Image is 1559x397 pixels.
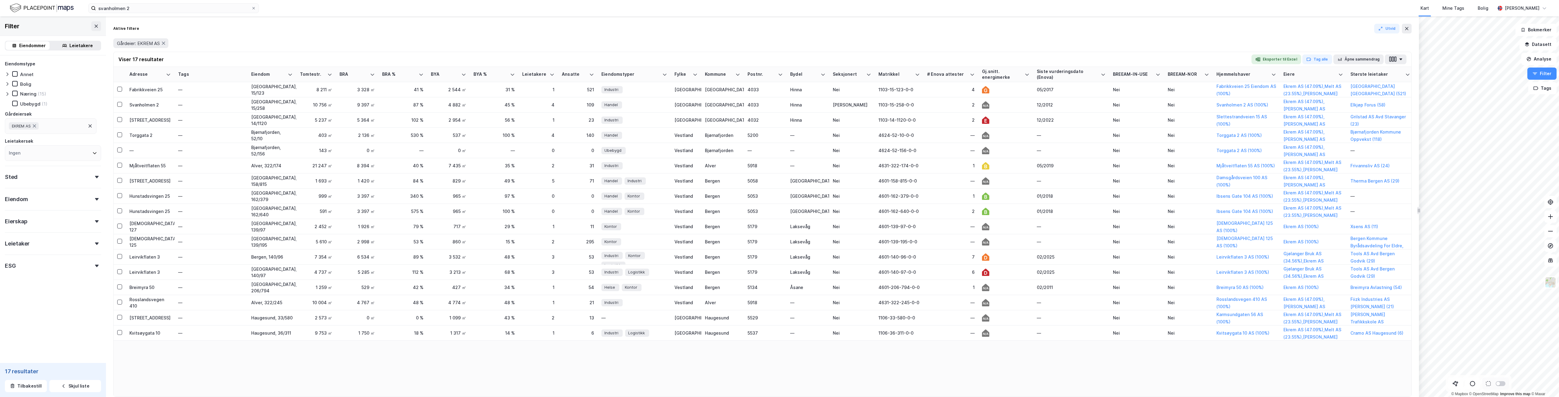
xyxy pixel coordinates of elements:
[300,102,332,108] div: 10 756 ㎡
[522,239,554,245] div: 2
[473,223,515,230] div: 29 %
[340,132,375,138] div: 2 136 ㎡
[12,124,31,128] span: EKREM AS
[748,147,783,154] div: —
[1037,117,1106,123] div: 12/2022
[522,117,554,123] div: 1
[382,208,424,214] div: 575 %
[1037,162,1106,169] div: 05/2019
[300,162,332,169] div: 21 247 ㎡
[878,239,920,245] div: 4601-139-195-0-0
[1037,208,1106,214] div: 01/2018
[340,193,375,199] div: 3 397 ㎡
[1113,132,1160,138] div: Nei
[748,71,776,77] div: Postnr.
[1420,5,1429,12] div: Kart
[431,132,466,138] div: 537 ㎡
[878,132,920,138] div: 4624-52-10-0-0
[340,239,375,245] div: 2 998 ㎡
[1037,69,1098,80] div: Siste vurderingsdato (Enova)
[1251,54,1301,64] button: Eksporter til Excel
[982,69,1022,80] div: Gj.snitt. energimerke
[1168,223,1209,230] div: Nei
[19,42,46,49] div: Eiendommer
[340,223,375,230] div: 1 926 ㎡
[473,71,508,77] div: BYA %
[878,71,913,77] div: Matrikkel
[1521,53,1557,65] button: Analyse
[340,178,375,184] div: 1 420 ㎡
[604,239,617,245] span: Kontor
[300,71,325,77] div: Tomtestr.
[705,132,740,138] div: Bjørnafjorden
[251,205,293,218] div: [GEOGRAPHIC_DATA], 162/640
[674,193,698,199] div: Vestland
[604,147,621,154] span: Ubebygd
[431,223,466,230] div: 717 ㎡
[705,239,740,245] div: Bergen
[604,208,618,214] span: Handel
[1113,117,1160,123] div: Nei
[1037,178,1106,184] div: —
[748,178,783,184] div: 5058
[1374,24,1400,33] button: Utvid
[628,193,640,199] span: Kontor
[129,147,171,154] div: —
[927,117,975,123] div: 2
[748,223,783,230] div: 5179
[674,208,698,214] div: Vestland
[382,117,424,123] div: 102 %
[1168,147,1209,154] div: Nei
[562,147,594,154] div: 0
[1168,208,1209,214] div: Nei
[562,162,594,169] div: 31
[878,117,920,123] div: 1103-14-1120-0-0
[178,146,244,155] div: —
[522,132,554,138] div: 4
[790,223,825,230] div: Laksevåg
[340,162,375,169] div: 8 394 ㎡
[601,71,660,77] div: Eiendomstyper
[833,147,871,154] div: Nei
[5,110,32,118] div: Gårdeiersøk
[927,71,967,77] div: # Enova attester
[251,235,293,248] div: [GEOGRAPHIC_DATA], 139/195
[1037,223,1106,230] div: —
[833,193,871,199] div: Nei
[1113,193,1160,199] div: Nei
[96,4,251,13] input: Søk på adresse, matrikkel, gårdeiere, leietakere eller personer
[604,162,618,169] span: Industri
[473,208,515,214] div: 100 %
[705,117,740,123] div: [GEOGRAPHIC_DATA]
[1168,162,1209,169] div: Nei
[118,56,164,63] div: Viser 17 resultater
[10,3,74,13] img: logo.f888ab2527a4732fd821a326f86c7f29.svg
[1216,71,1269,77] div: Hjemmelshaver
[833,102,871,108] div: [PERSON_NAME]
[748,162,783,169] div: 5918
[705,162,740,169] div: Alver
[604,102,618,108] span: Handel
[1113,102,1160,108] div: Nei
[790,117,825,123] div: Hinna
[178,191,244,201] div: —
[705,193,740,199] div: Bergen
[674,102,698,108] div: [GEOGRAPHIC_DATA]
[1519,38,1557,50] button: Datasett
[382,178,424,184] div: 84 %
[790,193,825,199] div: [GEOGRAPHIC_DATA]
[705,102,740,108] div: [GEOGRAPHIC_DATA]
[431,147,466,154] div: 0 ㎡
[129,235,171,248] div: [DEMOGRAPHIC_DATA] 125
[1505,5,1540,12] div: [PERSON_NAME]
[1350,147,1410,154] div: —
[878,162,920,169] div: 4631-322-174-0-0
[748,117,783,123] div: 4032
[1037,147,1106,154] div: —
[5,196,28,203] div: Eiendom
[604,117,618,123] span: Industri
[705,147,740,154] div: Bjørnafjorden
[927,193,975,199] div: 1
[473,162,515,169] div: 35 %
[129,117,171,123] div: [STREET_ADDRESS]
